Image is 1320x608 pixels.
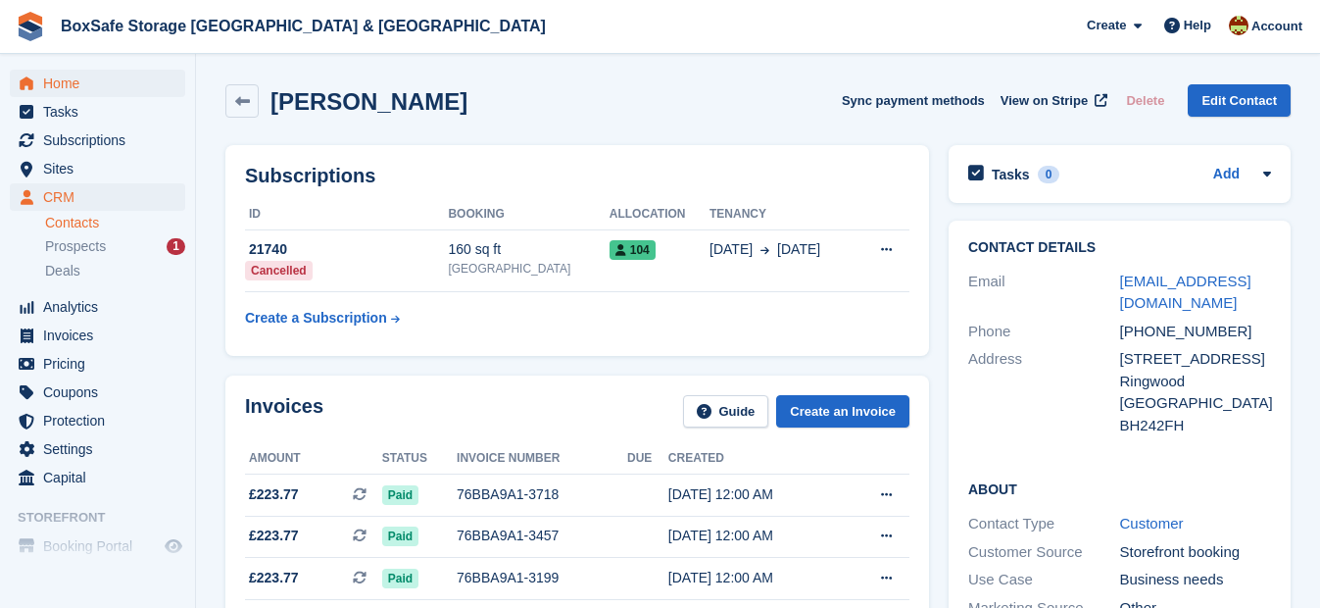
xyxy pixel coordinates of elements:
[993,84,1111,117] a: View on Stripe
[992,166,1030,183] h2: Tasks
[10,379,185,406] a: menu
[448,239,609,260] div: 160 sq ft
[968,541,1120,564] div: Customer Source
[1184,16,1211,35] span: Help
[53,10,554,42] a: BoxSafe Storage [GEOGRAPHIC_DATA] & [GEOGRAPHIC_DATA]
[709,239,753,260] span: [DATE]
[457,443,627,475] th: Invoice number
[245,261,313,280] div: Cancelled
[10,155,185,182] a: menu
[45,261,185,281] a: Deals
[1038,166,1060,183] div: 0
[968,479,1271,498] h2: About
[842,84,985,117] button: Sync payment methods
[43,322,161,349] span: Invoices
[245,443,382,475] th: Amount
[43,155,161,182] span: Sites
[1118,84,1172,117] button: Delete
[610,199,709,230] th: Allocation
[382,485,418,505] span: Paid
[10,183,185,211] a: menu
[1251,17,1302,36] span: Account
[1120,569,1272,591] div: Business needs
[1120,392,1272,415] div: [GEOGRAPHIC_DATA]
[10,464,185,491] a: menu
[249,568,299,588] span: £223.77
[1120,348,1272,371] div: [STREET_ADDRESS]
[1120,273,1251,312] a: [EMAIL_ADDRESS][DOMAIN_NAME]
[245,239,448,260] div: 21740
[1120,415,1272,437] div: BH242FH
[968,513,1120,535] div: Contact Type
[249,484,299,505] span: £223.77
[382,443,457,475] th: Status
[1120,541,1272,564] div: Storefront booking
[245,300,400,336] a: Create a Subscription
[1188,84,1291,117] a: Edit Contact
[668,443,842,475] th: Created
[709,199,856,230] th: Tenancy
[249,526,299,546] span: £223.77
[1087,16,1126,35] span: Create
[777,239,820,260] span: [DATE]
[43,70,161,97] span: Home
[10,293,185,321] a: menu
[43,293,161,321] span: Analytics
[43,379,161,406] span: Coupons
[448,260,609,278] div: [GEOGRAPHIC_DATA]
[16,12,45,41] img: stora-icon-8386f47178a22dfd0bd8f6a31ec36ba5ce8667c1dd55bd0f319d3a0aa187defe.svg
[968,271,1120,315] div: Email
[1001,91,1088,111] span: View on Stripe
[10,70,185,97] a: menu
[43,407,161,434] span: Protection
[10,350,185,378] a: menu
[43,98,161,126] span: Tasks
[10,322,185,349] a: menu
[683,395,769,428] a: Guide
[457,484,627,505] div: 76BBA9A1-3718
[245,395,323,428] h2: Invoices
[43,464,161,491] span: Capital
[968,240,1271,256] h2: Contact Details
[10,127,185,154] a: menu
[45,262,80,280] span: Deals
[668,484,842,505] div: [DATE] 12:00 AM
[43,435,161,463] span: Settings
[43,183,161,211] span: CRM
[1213,164,1240,186] a: Add
[245,199,448,230] th: ID
[1120,515,1184,532] a: Customer
[457,568,627,588] div: 76BBA9A1-3199
[45,214,185,232] a: Contacts
[1229,16,1248,35] img: Kim
[610,240,656,260] span: 104
[968,348,1120,436] div: Address
[162,534,185,558] a: Preview store
[43,127,161,154] span: Subscriptions
[10,98,185,126] a: menu
[627,443,668,475] th: Due
[1120,371,1272,393] div: Ringwood
[45,236,185,257] a: Prospects 1
[382,569,418,588] span: Paid
[45,237,106,256] span: Prospects
[968,569,1120,591] div: Use Case
[270,88,467,115] h2: [PERSON_NAME]
[968,321,1120,343] div: Phone
[668,526,842,546] div: [DATE] 12:00 AM
[10,532,185,560] a: menu
[245,165,909,187] h2: Subscriptions
[43,532,161,560] span: Booking Portal
[18,508,195,528] span: Storefront
[668,568,842,588] div: [DATE] 12:00 AM
[167,238,185,255] div: 1
[1120,321,1272,343] div: [PHONE_NUMBER]
[245,308,387,329] div: Create a Subscription
[43,350,161,378] span: Pricing
[10,407,185,434] a: menu
[448,199,609,230] th: Booking
[776,395,909,428] a: Create an Invoice
[457,526,627,546] div: 76BBA9A1-3457
[10,435,185,463] a: menu
[382,527,418,546] span: Paid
